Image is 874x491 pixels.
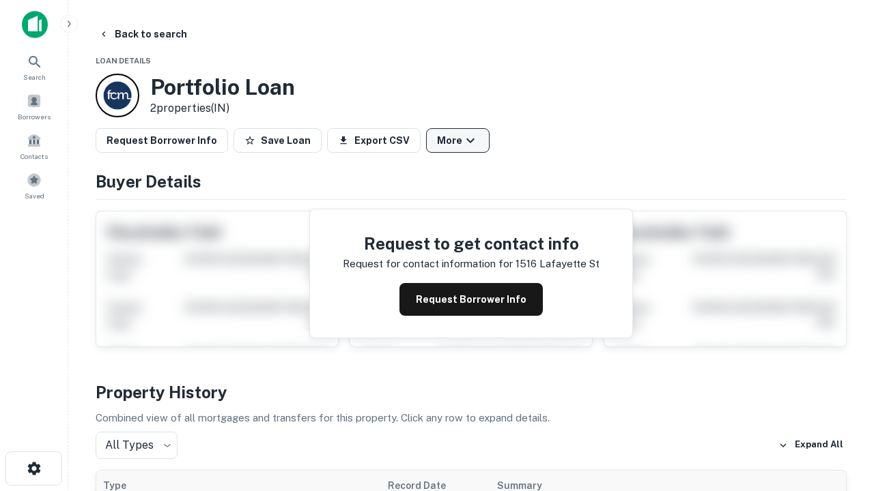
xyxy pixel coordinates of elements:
button: Expand All [775,435,847,456]
img: capitalize-icon.png [22,11,48,38]
button: Request Borrower Info [399,283,543,316]
span: Loan Details [96,57,151,65]
p: Request for contact information for [343,256,513,272]
a: Saved [4,167,64,204]
a: Contacts [4,128,64,164]
span: Saved [25,190,44,201]
iframe: Chat Widget [806,382,874,447]
span: Borrowers [18,111,51,122]
p: 1516 lafayette st [516,256,600,272]
button: Request Borrower Info [96,128,228,153]
span: Contacts [20,151,48,162]
button: Export CSV [327,128,421,153]
h4: Request to get contact info [343,231,600,256]
h3: Portfolio Loan [150,74,295,100]
div: All Types [96,432,178,459]
button: More [426,128,490,153]
p: Combined view of all mortgages and transfers for this property. Click any row to expand details. [96,410,847,426]
span: Search [23,72,46,83]
p: 2 properties (IN) [150,100,295,117]
h4: Buyer Details [96,169,847,194]
a: Search [4,48,64,85]
a: Borrowers [4,88,64,125]
button: Save Loan [234,128,322,153]
button: Back to search [93,22,193,46]
h4: Property History [96,380,847,404]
